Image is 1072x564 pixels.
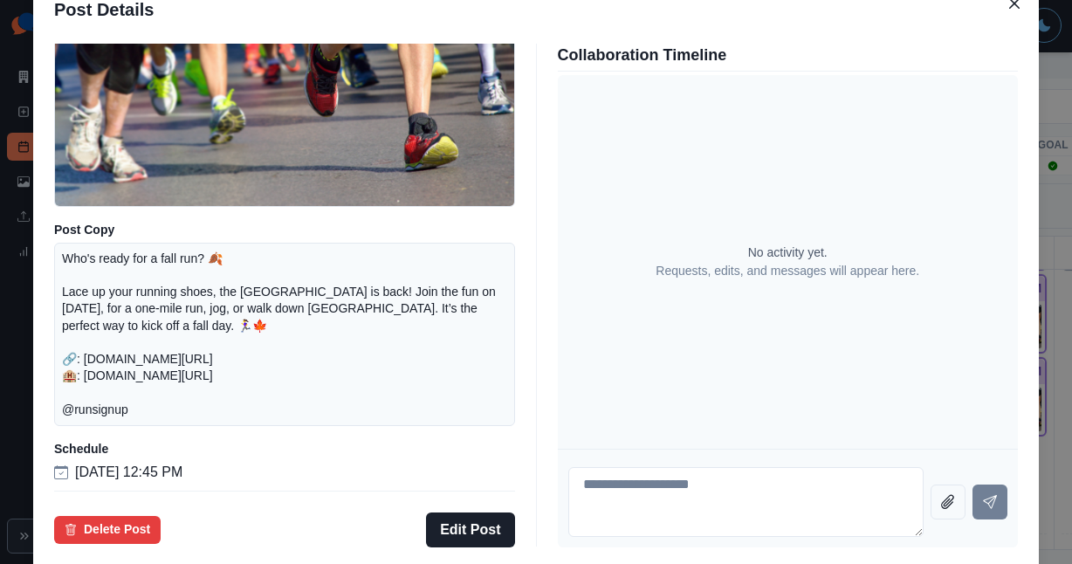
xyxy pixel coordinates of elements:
[54,440,515,458] p: Schedule
[75,462,182,483] p: [DATE] 12:45 PM
[656,262,919,280] p: Requests, edits, and messages will appear here.
[748,244,828,262] p: No activity yet.
[558,44,1019,67] p: Collaboration Timeline
[54,221,515,239] p: Post Copy
[931,485,965,519] button: Attach file
[972,485,1007,519] button: Send message
[54,516,161,544] button: Delete Post
[62,251,507,419] p: Who's ready for a fall run? 🍂 Lace up your running shoes, the [GEOGRAPHIC_DATA] is back! Join the...
[426,512,514,547] button: Edit Post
